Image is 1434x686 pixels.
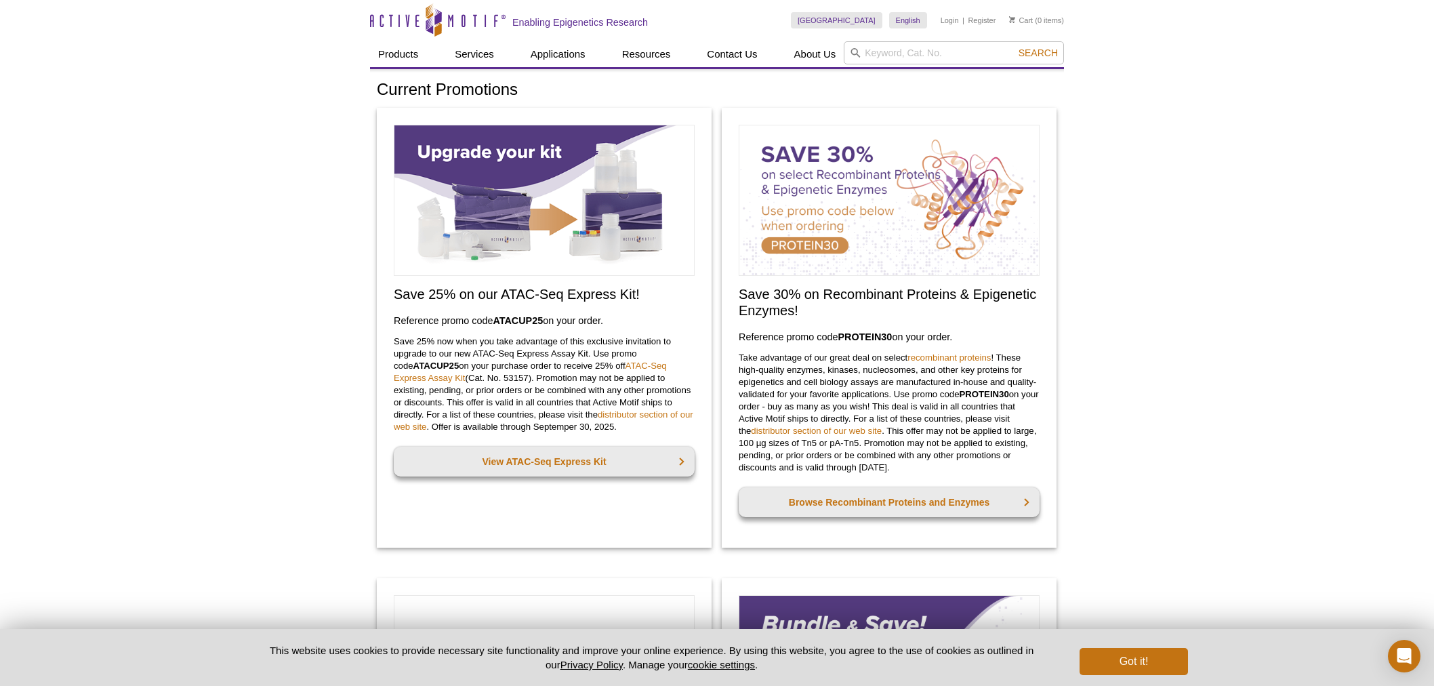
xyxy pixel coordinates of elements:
[791,12,882,28] a: [GEOGRAPHIC_DATA]
[739,125,1040,276] img: Save on Recombinant Proteins and Enzymes
[699,41,765,67] a: Contact Us
[493,315,543,326] strong: ATACUP25
[394,409,693,432] a: distributor section of our web site
[962,12,964,28] li: |
[959,389,1008,399] strong: PROTEIN30
[512,16,648,28] h2: Enabling Epigenetics Research
[739,286,1040,319] h2: Save 30% on Recombinant Proteins & Epigenetic Enzymes!
[246,643,1057,672] p: This website uses cookies to provide necessary site functionality and improve your online experie...
[1388,640,1420,672] div: Open Intercom Messenger
[786,41,844,67] a: About Us
[523,41,594,67] a: Applications
[751,426,882,436] a: distributor section of our web site
[413,361,459,371] strong: ATACUP25
[394,312,695,329] h3: Reference promo code on your order.
[1019,47,1058,58] span: Search
[739,329,1040,345] h3: Reference promo code on your order.
[394,125,695,276] img: Save on ATAC-Seq Express Assay Kit
[688,659,755,670] button: cookie settings
[968,16,996,25] a: Register
[1009,16,1015,23] img: Your Cart
[838,331,892,342] strong: PROTEIN30
[889,12,927,28] a: English
[394,447,695,477] a: View ATAC-Seq Express Kit
[377,81,1057,100] h1: Current Promotions
[614,41,679,67] a: Resources
[370,41,426,67] a: Products
[394,286,695,302] h2: Save 25% on our ATAC-Seq Express Kit!
[907,352,991,363] a: recombinant proteins
[844,41,1064,64] input: Keyword, Cat. No.
[560,659,623,670] a: Privacy Policy
[739,487,1040,517] a: Browse Recombinant Proteins and Enzymes
[447,41,502,67] a: Services
[1009,16,1033,25] a: Cart
[1015,47,1062,59] button: Search
[394,336,695,433] p: Save 25% now when you take advantage of this exclusive invitation to upgrade to our new ATAC-Seq ...
[739,352,1040,474] p: Take advantage of our great deal on select ! These high-quality enzymes, kinases, nucleosomes, an...
[1080,648,1188,675] button: Got it!
[941,16,959,25] a: Login
[1009,12,1064,28] li: (0 items)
